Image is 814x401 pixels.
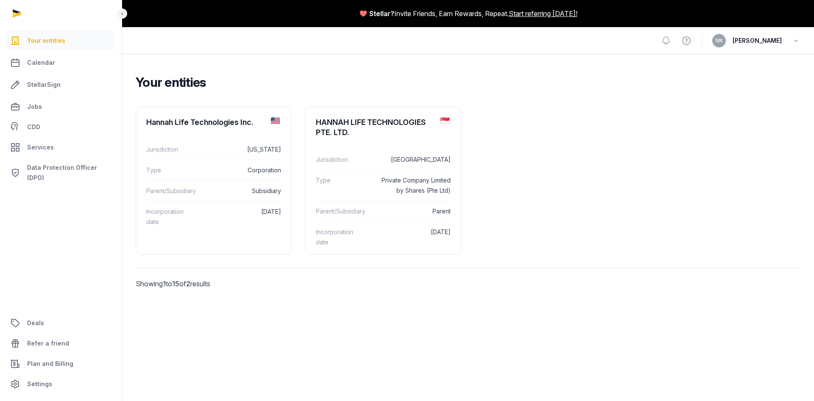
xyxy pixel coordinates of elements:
[316,155,367,165] dt: Jurisdiction
[146,186,198,196] dt: Parent/Subsidiary
[204,186,281,196] dd: Subsidiary
[27,318,44,328] span: Deals
[7,30,115,51] a: Your entities
[316,175,367,196] dt: Type
[7,137,115,158] a: Services
[7,374,115,394] a: Settings
[27,163,112,183] span: Data Protection Officer (DPO)
[440,117,449,124] img: sg.png
[27,359,73,369] span: Plan and Billing
[204,144,281,155] dd: [US_STATE]
[374,175,451,196] dd: Private Company Limited by Shares (Pte Ltd)
[136,107,291,239] a: Hannah Life Technologies Inc.Jurisdiction[US_STATE]TypeCorporationParent/SubsidiarySubsidiaryInco...
[374,227,451,247] dd: [DATE]
[27,379,52,389] span: Settings
[306,107,461,259] a: HANNAH LIFE TECHNOLOGIES PTE. LTD.Jurisdiction[GEOGRAPHIC_DATA]TypePrivate Company Limited by Sha...
[7,75,115,95] a: StellarSign
[27,142,54,152] span: Services
[146,165,198,175] dt: Type
[7,313,115,333] a: Deals
[204,165,281,175] dd: Corporation
[163,279,166,288] span: 1
[716,38,723,43] span: NK
[7,159,115,186] a: Data Protection Officer (DPO)
[146,144,198,155] dt: Jurisdiction
[136,75,794,90] h2: Your entities
[733,36,782,46] span: [PERSON_NAME]
[7,53,115,73] a: Calendar
[316,117,434,138] div: HANNAH LIFE TECHNOLOGIES PTE. LTD.
[7,333,115,354] a: Refer a friend
[172,279,179,288] span: 15
[27,80,61,90] span: StellarSign
[7,119,115,136] a: CDD
[136,268,292,299] p: Showing to of results
[204,207,281,227] dd: [DATE]
[374,155,451,165] dd: [GEOGRAPHIC_DATA]
[27,36,65,46] span: Your entities
[7,97,115,117] a: Jobs
[146,207,198,227] dt: Incorporation date
[316,227,367,247] dt: Incorporation date
[186,279,190,288] span: 2
[27,122,40,132] span: CDD
[271,117,280,124] img: us.png
[27,58,55,68] span: Calendar
[27,338,69,348] span: Refer a friend
[369,8,394,19] span: Stellar?
[374,206,451,216] dd: Parent
[146,117,254,127] div: Hannah Life Technologies Inc.
[27,102,42,112] span: Jobs
[316,206,367,216] dt: Parent/Subsidiary
[7,354,115,374] a: Plan and Billing
[509,8,577,19] a: Start referring [DATE]!
[712,34,726,47] button: NK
